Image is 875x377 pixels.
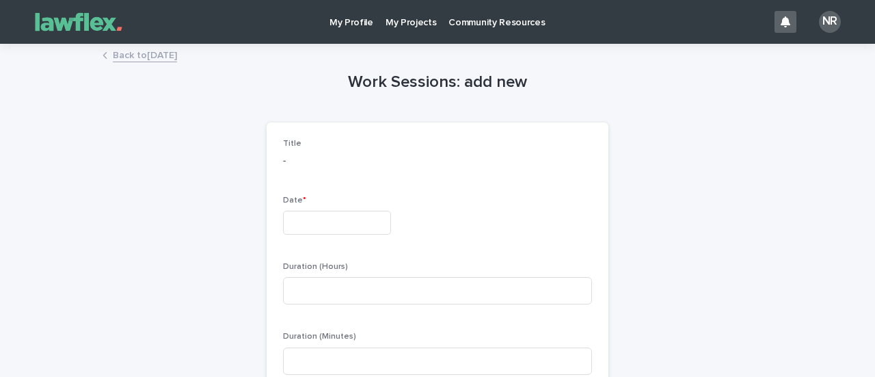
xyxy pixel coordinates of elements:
[819,11,841,33] div: NR
[283,196,306,205] span: Date
[267,73,608,92] h1: Work Sessions: add new
[113,47,177,62] a: Back to[DATE]
[283,333,356,341] span: Duration (Minutes)
[283,140,301,148] span: Title
[283,263,348,271] span: Duration (Hours)
[283,154,592,168] p: -
[27,8,130,36] img: Gnvw4qrBSHOAfo8VMhG6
